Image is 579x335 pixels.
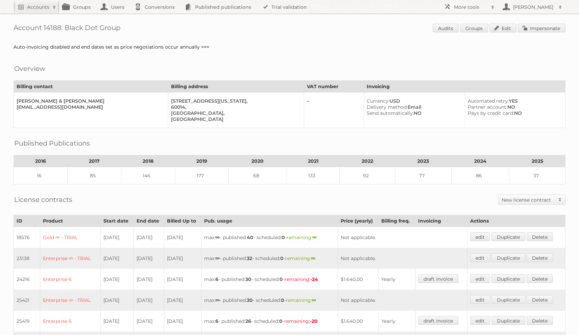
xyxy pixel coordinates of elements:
[527,316,553,325] a: Delete
[378,269,415,290] td: Yearly
[304,81,364,93] th: VAT number
[451,155,509,167] th: 2024
[14,311,40,332] td: 25419
[282,234,285,240] strong: 0
[339,167,395,184] td: 92
[502,197,555,203] h2: New license contract
[367,110,460,116] div: NO
[215,297,220,303] strong: ∞
[468,110,514,116] span: Pays by credit card:
[171,104,298,110] div: 60014,
[454,4,488,10] h2: More tools
[338,215,378,227] th: Price (yearly)
[215,318,218,324] strong: 6
[201,290,338,311] td: max: - published: - scheduled: -
[164,311,201,332] td: [DATE]
[171,110,298,116] div: [GEOGRAPHIC_DATA],
[175,155,228,167] th: 2019
[286,297,316,303] span: remaining:
[338,269,378,290] td: $1.640,00
[280,276,283,282] strong: 0
[17,104,163,110] div: [EMAIL_ADDRESS][DOMAIN_NAME]
[228,155,287,167] th: 2020
[338,311,378,332] td: $1.640,00
[395,167,451,184] td: 77
[310,276,318,282] strong: -24
[460,24,488,32] a: Groups
[215,255,220,261] strong: ∞
[215,234,220,240] strong: ∞
[168,81,304,93] th: Billing address
[418,316,458,325] a: draft invoice
[245,276,251,282] strong: 30
[14,248,40,269] td: 23138
[451,167,509,184] td: 86
[418,274,458,283] a: draft invoice
[14,167,68,184] td: 16
[14,290,40,311] td: 25421
[14,24,565,34] h1: Account 14188: Black Dot Group
[415,215,467,227] th: Invoicing
[468,98,509,104] span: Automated retry:
[14,269,40,290] td: 24216
[101,290,134,311] td: [DATE]
[17,98,163,104] div: [PERSON_NAME] & [PERSON_NAME]
[287,234,317,240] span: remaining:
[470,316,490,325] a: edit
[285,276,318,282] span: remaining:
[527,253,553,262] a: Delete
[245,318,251,324] strong: 26
[201,227,338,248] td: max: - published: - scheduled: -
[338,290,467,311] td: Not applicable.
[40,290,101,311] td: Enterprise ∞ - TRIAL
[281,297,284,303] strong: 0
[433,24,459,32] a: Audits
[470,274,490,283] a: edit
[201,248,338,269] td: max: - published: - scheduled: -
[67,155,121,167] th: 2017
[101,227,134,248] td: [DATE]
[14,63,45,74] h2: Overview
[367,98,460,104] div: USD
[134,311,164,332] td: [DATE]
[40,269,101,290] td: Enterprise 6
[527,274,553,283] a: Delete
[468,98,560,104] div: YES
[14,215,40,227] th: ID
[491,316,525,325] a: Duplicate
[491,274,525,283] a: Duplicate
[339,155,395,167] th: 2022
[311,255,315,261] strong: ∞
[555,195,565,204] span: Toggle
[121,155,175,167] th: 2018
[367,98,389,104] span: Currency:
[164,227,201,248] td: [DATE]
[134,269,164,290] td: [DATE]
[518,24,565,32] a: Impersonate
[101,311,134,332] td: [DATE]
[489,24,516,32] a: Edit
[279,318,283,324] strong: 0
[101,248,134,269] td: [DATE]
[14,155,68,167] th: 2016
[228,167,287,184] td: 68
[287,155,339,167] th: 2021
[467,215,565,227] th: Actions
[367,104,408,110] span: Delivery method:
[215,276,218,282] strong: 6
[171,116,298,122] div: [GEOGRAPHIC_DATA]
[164,290,201,311] td: [DATE]
[364,81,565,93] th: Invoicing
[14,44,565,50] div: Auto-invoicing disabled and end dates set as price negotiations occur annually ===
[134,248,164,269] td: [DATE]
[164,269,201,290] td: [DATE]
[338,248,467,269] td: Not applicable.
[67,167,121,184] td: 85
[201,311,338,332] td: max: - published: - scheduled: -
[101,269,134,290] td: [DATE]
[468,110,560,116] div: NO
[468,104,560,110] div: NO
[470,295,490,304] a: edit
[40,311,101,332] td: Enterprise 6
[491,253,525,262] a: Duplicate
